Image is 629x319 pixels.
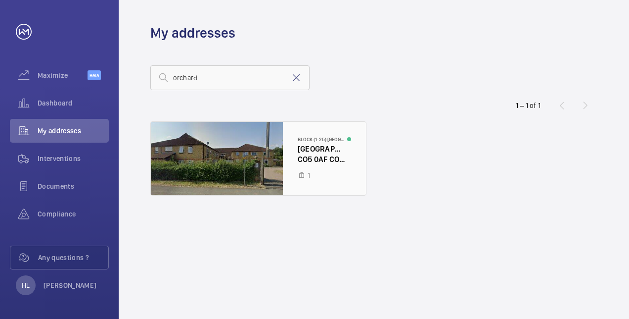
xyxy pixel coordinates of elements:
[38,70,88,80] span: Maximize
[44,280,97,290] p: [PERSON_NAME]
[38,209,109,219] span: Compliance
[88,70,101,80] span: Beta
[516,101,540,110] div: 1 – 1 of 1
[22,280,30,290] p: HL
[38,98,109,108] span: Dashboard
[38,126,109,136] span: My addresses
[38,181,109,191] span: Documents
[38,154,109,163] span: Interventions
[38,253,108,263] span: Any questions ?
[150,24,235,42] h1: My addresses
[150,65,310,90] input: Search by address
